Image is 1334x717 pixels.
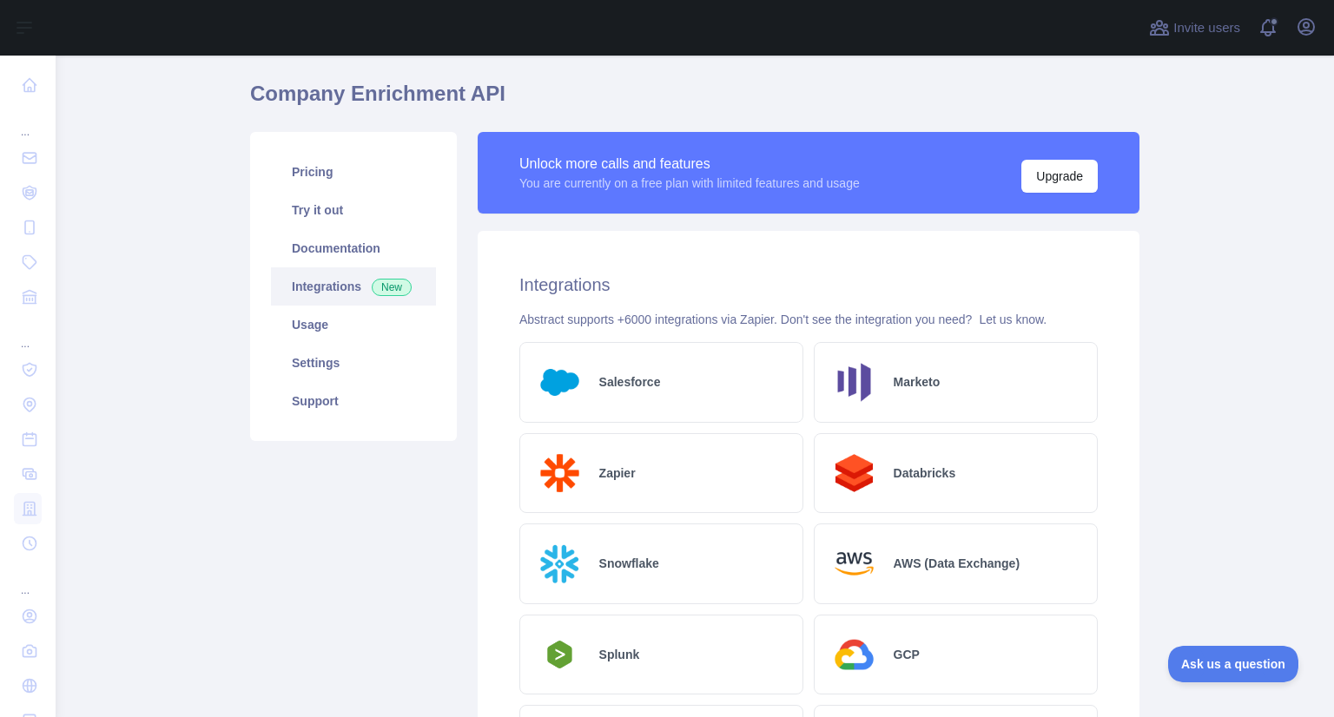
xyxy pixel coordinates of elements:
div: Unlock more calls and features [519,154,860,174]
a: Usage [271,306,436,344]
h2: Zapier [599,464,636,482]
a: Settings [271,344,436,382]
h2: Integrations [519,273,1098,297]
h2: AWS (Data Exchange) [894,555,1020,572]
button: Let us know. [979,311,1047,328]
h1: Company Enrichment API [250,80,1139,122]
span: Invite users [1173,18,1240,38]
h2: GCP [894,646,920,663]
img: Logo [829,629,880,681]
img: Logo [534,448,585,499]
div: ... [14,316,42,351]
button: Upgrade [1021,160,1098,193]
img: Logo [829,357,880,408]
a: Integrations New [271,267,436,306]
h2: Marketo [894,373,941,391]
img: Logo [534,538,585,589]
div: You are currently on a free plan with limited features and usage [519,174,860,192]
img: Logo [829,448,880,499]
img: Logo [534,357,585,408]
button: Invite users [1146,14,1244,42]
span: New [372,279,412,296]
h2: Splunk [599,646,640,663]
h2: Snowflake [599,555,659,572]
a: Support [271,382,436,420]
a: Pricing [271,153,436,191]
div: ... [14,104,42,139]
h2: Databricks [894,464,956,482]
img: Logo [829,538,880,589]
div: Abstract supports +6000 integrations via Zapier. Don't see the integration you need? [519,311,1098,328]
h2: Salesforce [599,373,661,391]
iframe: Toggle Customer Support [1168,646,1299,682]
div: ... [14,562,42,597]
a: Try it out [271,191,436,229]
img: Logo [534,635,585,674]
a: Documentation [271,229,436,267]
